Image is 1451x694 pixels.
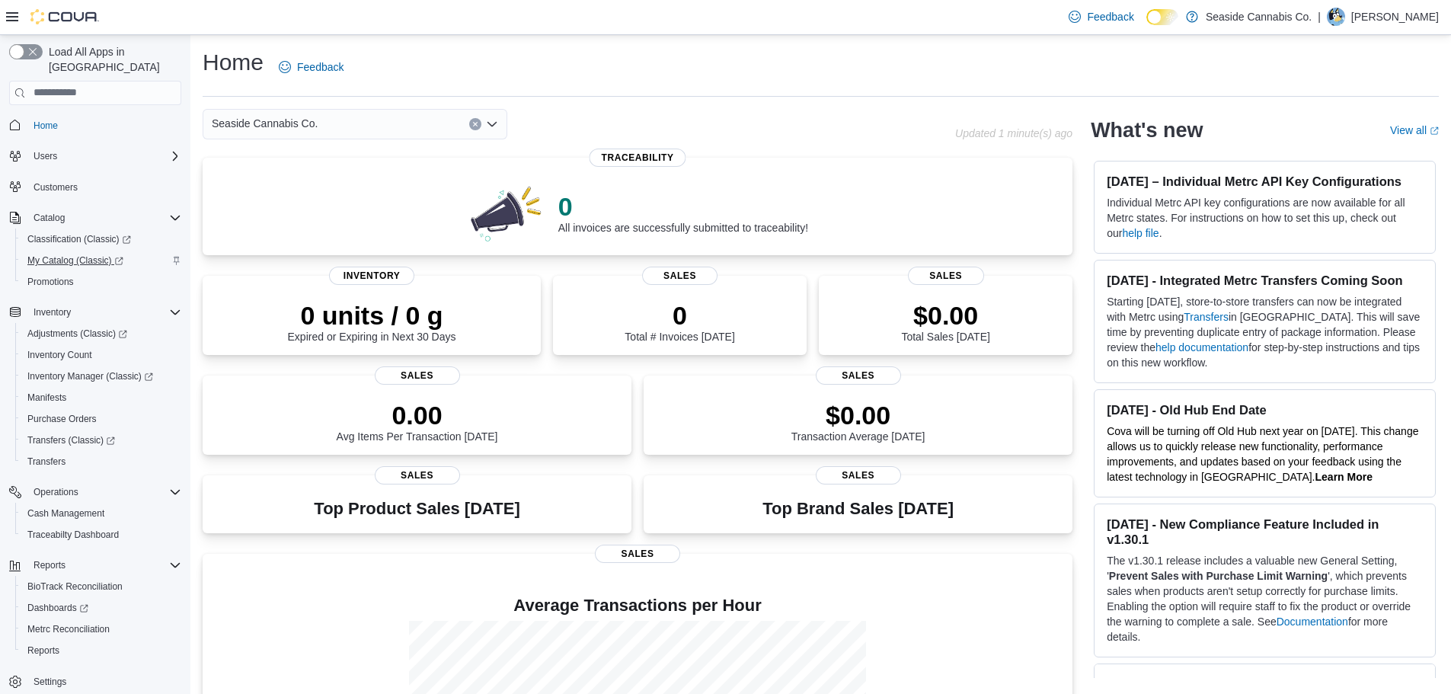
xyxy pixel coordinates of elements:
[1107,174,1423,189] h3: [DATE] – Individual Metrc API Key Configurations
[15,344,187,366] button: Inventory Count
[1063,2,1139,32] a: Feedback
[34,212,65,224] span: Catalog
[791,400,925,443] div: Transaction Average [DATE]
[27,178,84,197] a: Customers
[595,545,680,563] span: Sales
[558,191,808,222] p: 0
[27,177,181,197] span: Customers
[27,392,66,404] span: Manifests
[21,346,181,364] span: Inventory Count
[27,556,181,574] span: Reports
[34,120,58,132] span: Home
[27,483,85,501] button: Operations
[21,599,94,617] a: Dashboards
[21,599,181,617] span: Dashboards
[1351,8,1439,26] p: [PERSON_NAME]
[15,597,187,619] a: Dashboards
[27,602,88,614] span: Dashboards
[1107,425,1418,483] span: Cova will be turning off Old Hub next year on [DATE]. This change allows us to quickly release ne...
[1206,8,1312,26] p: Seaside Cannabis Co.
[15,524,187,545] button: Traceabilty Dashboard
[1184,311,1229,323] a: Transfers
[15,640,187,661] button: Reports
[27,209,181,227] span: Catalog
[34,150,57,162] span: Users
[21,251,181,270] span: My Catalog (Classic)
[27,413,97,425] span: Purchase Orders
[27,233,131,245] span: Classification (Classic)
[1327,8,1345,26] div: Ryan Friend
[43,44,181,75] span: Load All Apps in [GEOGRAPHIC_DATA]
[558,191,808,234] div: All invoices are successfully submitted to traceability!
[3,670,187,692] button: Settings
[816,466,901,485] span: Sales
[1277,616,1348,628] a: Documentation
[21,620,116,638] a: Metrc Reconciliation
[908,267,984,285] span: Sales
[27,580,123,593] span: BioTrack Reconciliation
[21,410,103,428] a: Purchase Orders
[27,349,92,361] span: Inventory Count
[791,400,925,430] p: $0.00
[27,147,181,165] span: Users
[27,117,64,135] a: Home
[15,250,187,271] a: My Catalog (Classic)
[21,504,110,523] a: Cash Management
[30,9,99,24] img: Cova
[1315,471,1373,483] a: Learn More
[27,672,181,691] span: Settings
[3,207,187,229] button: Catalog
[21,389,72,407] a: Manifests
[21,273,80,291] a: Promotions
[375,366,460,385] span: Sales
[467,182,546,243] img: 0
[1091,118,1203,142] h2: What's new
[21,389,181,407] span: Manifests
[15,271,187,293] button: Promotions
[21,273,181,291] span: Promotions
[1146,25,1147,26] span: Dark Mode
[3,302,187,323] button: Inventory
[27,147,63,165] button: Users
[27,254,123,267] span: My Catalog (Classic)
[590,149,686,167] span: Traceability
[203,47,264,78] h1: Home
[21,453,181,471] span: Transfers
[1146,9,1178,25] input: Dark Mode
[27,644,59,657] span: Reports
[34,676,66,688] span: Settings
[15,451,187,472] button: Transfers
[625,300,734,331] p: 0
[27,434,115,446] span: Transfers (Classic)
[27,507,104,520] span: Cash Management
[21,230,181,248] span: Classification (Classic)
[21,367,159,385] a: Inventory Manager (Classic)
[15,323,187,344] a: Adjustments (Classic)
[486,118,498,130] button: Open list of options
[27,529,119,541] span: Traceabilty Dashboard
[15,503,187,524] button: Cash Management
[901,300,989,331] p: $0.00
[1087,9,1133,24] span: Feedback
[15,619,187,640] button: Metrc Reconciliation
[215,596,1060,615] h4: Average Transactions per Hour
[1107,195,1423,241] p: Individual Metrc API key configurations are now available for all Metrc states. For instructions ...
[21,346,98,364] a: Inventory Count
[27,328,127,340] span: Adjustments (Classic)
[21,431,181,449] span: Transfers (Classic)
[1107,273,1423,288] h3: [DATE] - Integrated Metrc Transfers Coming Soon
[27,556,72,574] button: Reports
[642,267,718,285] span: Sales
[816,366,901,385] span: Sales
[1155,341,1248,353] a: help documentation
[15,430,187,451] a: Transfers (Classic)
[337,400,498,430] p: 0.00
[21,367,181,385] span: Inventory Manager (Classic)
[3,114,187,136] button: Home
[375,466,460,485] span: Sales
[273,52,350,82] a: Feedback
[1107,553,1423,644] p: The v1.30.1 release includes a valuable new General Setting, ' ', which prevents sales when produ...
[1107,517,1423,547] h3: [DATE] - New Compliance Feature Included in v1.30.1
[15,387,187,408] button: Manifests
[21,251,129,270] a: My Catalog (Classic)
